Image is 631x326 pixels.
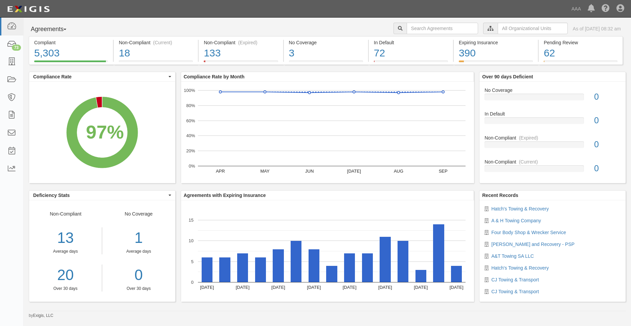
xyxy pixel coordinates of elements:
[491,265,549,271] a: Hatch's Towing & Recovery
[29,23,80,36] button: Agreements
[519,158,538,165] div: (Current)
[186,118,195,123] text: 60%
[33,313,53,318] a: Exigis, LLC
[459,39,533,46] div: Expiring Insurance
[374,39,448,46] div: In Default
[484,110,621,134] a: In Default0
[29,210,102,292] div: Non-Compliant
[107,249,170,254] div: Average days
[589,115,626,127] div: 0
[519,134,538,141] div: (Expired)
[186,148,195,153] text: 20%
[114,60,198,66] a: Non-Compliant(Current)18
[568,2,584,16] a: AAA
[449,285,463,290] text: [DATE]
[407,23,478,34] input: Search Agreements
[186,103,195,108] text: 80%
[438,169,447,174] text: SEP
[491,253,534,259] a: A&T Towing SA LLC
[86,119,124,146] div: 97%
[188,218,193,223] text: 15
[235,285,249,290] text: [DATE]
[374,46,448,60] div: 72
[29,82,175,183] svg: A chart.
[498,23,568,34] input: All Organizational Units
[102,210,175,292] div: No Coverage
[29,265,102,286] a: 20
[307,285,321,290] text: [DATE]
[29,60,113,66] a: Compliant5,303
[29,313,53,319] small: by
[573,25,621,32] div: As of [DATE] 08:32 am
[491,230,566,235] a: Four Body Shop & Wrecker Service
[188,238,193,243] text: 10
[544,39,617,46] div: Pending Review
[181,82,474,183] svg: A chart.
[107,286,170,292] div: Over 30 days
[491,206,549,211] a: Hatch's Towing & Recovery
[378,285,392,290] text: [DATE]
[119,46,193,60] div: 18
[204,39,278,46] div: Non-Compliant (Expired)
[184,74,245,79] b: Compliance Rate by Month
[484,134,621,158] a: Non-Compliant(Expired)0
[289,46,363,60] div: 3
[216,169,225,174] text: APR
[29,72,175,81] button: Compliance Rate
[305,169,314,174] text: JUN
[29,191,175,200] button: Deficiency Stats
[34,39,108,46] div: Compliant
[369,60,453,66] a: In Default72
[260,169,270,174] text: MAY
[491,289,539,294] a: CJ Towing & Transport
[34,46,108,60] div: 5,303
[199,60,283,66] a: Non-Compliant(Expired)133
[602,5,610,13] i: Help Center - Complianz
[589,91,626,103] div: 0
[29,286,102,292] div: Over 30 days
[200,285,214,290] text: [DATE]
[5,3,52,15] img: logo-5460c22ac91f19d4615b14bd174203de0afe785f0fc80cf4dbbc73dc1793850b.png
[589,162,626,175] div: 0
[482,193,518,198] b: Recent Records
[479,158,626,165] div: Non-Compliant
[33,192,167,199] span: Deficiency Stats
[347,169,361,174] text: [DATE]
[191,280,194,285] text: 0
[119,39,193,46] div: Non-Compliant (Current)
[184,193,266,198] b: Agreements with Expiring Insurance
[491,277,539,282] a: CJ Towing & Transport
[454,60,538,66] a: Expiring Insurance390
[238,39,257,46] div: (Expired)
[479,87,626,94] div: No Coverage
[153,39,172,46] div: (Current)
[459,46,533,60] div: 390
[12,45,21,51] div: 73
[181,200,474,302] svg: A chart.
[342,285,356,290] text: [DATE]
[204,46,278,60] div: 133
[284,60,368,66] a: No Coverage3
[482,74,533,79] b: Over 90 days Deficient
[186,133,195,138] text: 40%
[491,218,541,223] a: A & H Towing Company
[107,227,170,249] div: 1
[184,88,195,93] text: 100%
[29,249,102,254] div: Average days
[394,169,403,174] text: AUG
[191,259,194,264] text: 5
[544,46,617,60] div: 62
[107,265,170,286] a: 0
[479,110,626,117] div: In Default
[289,39,363,46] div: No Coverage
[539,60,623,66] a: Pending Review62
[491,242,574,247] a: [PERSON_NAME] and Recovery - PSP
[414,285,428,290] text: [DATE]
[33,73,167,80] span: Compliance Rate
[589,139,626,151] div: 0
